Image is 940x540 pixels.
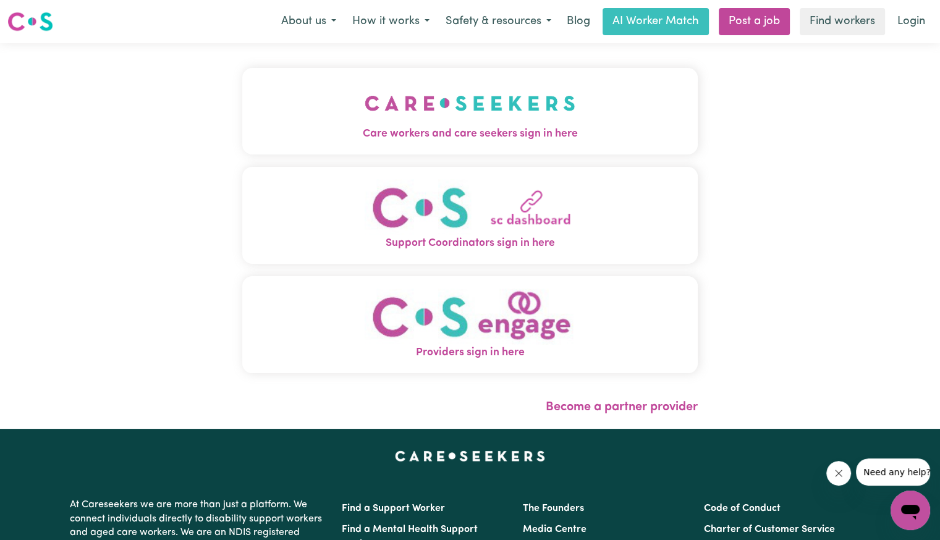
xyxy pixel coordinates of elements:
[7,7,53,36] a: Careseekers logo
[719,8,790,35] a: Post a job
[559,8,598,35] a: Blog
[273,9,344,35] button: About us
[395,451,545,461] a: Careseekers home page
[242,276,698,373] button: Providers sign in here
[704,504,781,513] a: Code of Conduct
[242,167,698,264] button: Support Coordinators sign in here
[242,235,698,251] span: Support Coordinators sign in here
[242,345,698,361] span: Providers sign in here
[342,504,445,513] a: Find a Support Worker
[891,491,930,530] iframe: Button to launch messaging window
[7,11,53,33] img: Careseekers logo
[890,8,933,35] a: Login
[523,504,584,513] a: The Founders
[242,68,698,154] button: Care workers and care seekers sign in here
[856,458,930,486] iframe: Message from company
[603,8,709,35] a: AI Worker Match
[7,9,75,19] span: Need any help?
[704,525,835,534] a: Charter of Customer Service
[242,126,698,142] span: Care workers and care seekers sign in here
[523,525,586,534] a: Media Centre
[438,9,559,35] button: Safety & resources
[800,8,885,35] a: Find workers
[826,461,851,486] iframe: Close message
[546,401,698,413] a: Become a partner provider
[344,9,438,35] button: How it works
